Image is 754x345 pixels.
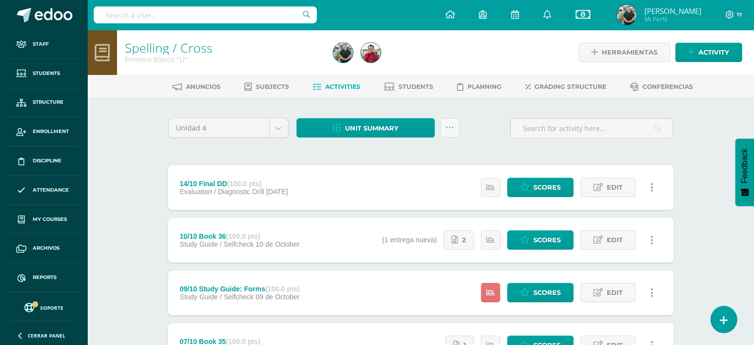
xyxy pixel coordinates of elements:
div: 14/10 Final DD [179,180,288,188]
a: Structure [8,88,79,118]
a: Soporte [12,300,75,314]
span: Activity [698,43,729,62]
a: Anuncios [173,79,221,95]
span: Soporte [40,304,63,311]
a: Spelling / Cross [125,39,213,56]
span: Study Guide / Selfcheck [179,293,253,301]
span: Cerrar panel [28,332,65,339]
a: Archivos [8,234,79,263]
span: Evaluation / Diagnostic Drill [179,188,264,196]
div: 09/10 Study Guide: Forms [179,285,299,293]
a: Scores [507,178,574,197]
a: Students [8,59,79,88]
span: Archivos [33,244,59,252]
input: Search for activity here… [511,119,673,138]
span: Attendance [33,186,69,194]
a: My courses [8,205,79,234]
a: 2 [444,230,474,250]
a: Scores [507,230,574,250]
a: Conferencias [630,79,693,95]
span: Discipline [33,157,61,165]
a: Unit summary [296,118,435,138]
a: Attendance [8,176,79,205]
h1: Spelling / Cross [125,41,321,55]
span: Students [399,83,433,90]
span: Edit [607,283,623,302]
span: Enrollment [33,128,69,136]
strong: (100.0 pts) [227,180,261,188]
div: 10/10 Book 36 [179,232,299,240]
a: Activity [675,43,742,62]
span: 2 [462,231,466,249]
button: Feedback - Mostrar encuesta [735,138,754,206]
a: Activities [313,79,360,95]
a: Reports [8,263,79,292]
span: 10 de October [256,240,300,248]
a: Unidad 4 [169,119,288,138]
span: Scores [533,178,561,197]
span: Mi Perfil [644,15,701,23]
span: Scores [533,231,561,249]
span: Scores [533,283,561,302]
span: Herramientas [602,43,657,62]
a: Planning [457,79,502,95]
span: Reports [33,274,57,281]
span: Students [33,69,60,77]
a: Herramientas [579,43,670,62]
span: Conferencias [642,83,693,90]
img: b0319bba9a756ed947e7626d23660255.png [361,43,381,63]
strong: (100.0 pts) [226,232,260,240]
a: Discipline [8,146,79,176]
a: Scores [507,283,574,302]
span: Structure [33,98,63,106]
input: Search a user… [94,6,317,23]
span: Unidad 4 [176,119,262,138]
a: Subjects [244,79,289,95]
strong: (100.0 pts) [265,285,299,293]
a: Enrollment [8,117,79,146]
div: Primero Básico 'U' [125,55,321,64]
span: My courses [33,215,67,223]
span: Feedback [740,148,749,183]
img: 4447a754f8b82caf5a355abd86508926.png [333,43,353,63]
span: Anuncios [186,83,221,90]
span: 09 de October [256,293,300,301]
span: Unit summary [345,119,399,138]
span: Grading structure [534,83,606,90]
a: Staff [8,30,79,59]
span: Subjects [256,83,289,90]
span: [PERSON_NAME] [644,6,701,16]
span: Study Guide / Selfcheck [179,240,253,248]
span: Planning [467,83,502,90]
a: Grading structure [525,79,606,95]
span: Edit [607,178,623,197]
a: Students [384,79,433,95]
span: Edit [607,231,623,249]
span: [DATE] [266,188,288,196]
span: Staff [33,40,49,48]
img: 4447a754f8b82caf5a355abd86508926.png [617,5,637,25]
span: Activities [325,83,360,90]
